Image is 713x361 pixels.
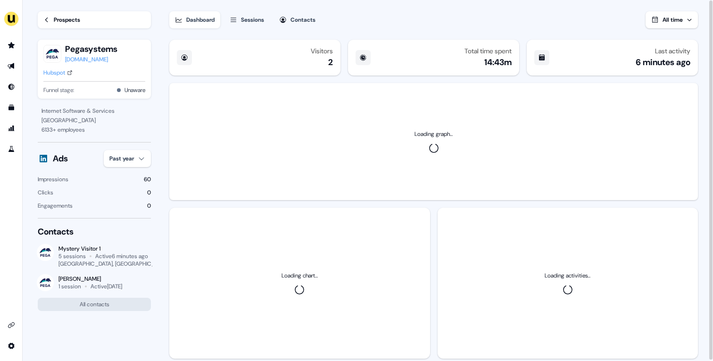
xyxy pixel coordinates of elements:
[58,245,151,252] div: Mystery Visitor 1
[43,68,65,77] div: Hubspot
[65,43,117,55] button: Pegasystems
[38,188,53,197] div: Clicks
[4,79,19,94] a: Go to Inbound
[241,15,264,25] div: Sessions
[646,11,698,28] button: All time
[4,338,19,353] a: Go to integrations
[95,252,148,260] div: Active 6 minutes ago
[274,11,321,28] button: Contacts
[290,15,315,25] div: Contacts
[147,188,151,197] div: 0
[328,57,333,68] div: 2
[144,175,151,184] div: 60
[38,298,151,311] button: All contacts
[38,201,73,210] div: Engagements
[655,47,690,55] div: Last activity
[4,59,19,74] a: Go to outbound experience
[58,283,81,290] div: 1 session
[663,16,683,24] span: All time
[58,275,122,283] div: [PERSON_NAME]
[41,106,147,116] div: Internet Software & Services
[636,57,690,68] div: 6 minutes ago
[4,38,19,53] a: Go to prospects
[147,201,151,210] div: 0
[545,271,590,280] div: Loading activities...
[91,283,122,290] div: Active [DATE]
[282,271,318,280] div: Loading chart...
[484,57,512,68] div: 14:43m
[186,15,215,25] div: Dashboard
[104,150,151,167] button: Past year
[65,55,117,64] a: [DOMAIN_NAME]
[43,85,74,95] span: Funnel stage:
[311,47,333,55] div: Visitors
[4,318,19,333] a: Go to integrations
[4,142,19,157] a: Go to experiments
[415,129,453,139] div: Loading graph...
[4,121,19,136] a: Go to attribution
[53,153,68,164] div: Ads
[169,11,220,28] button: Dashboard
[38,226,151,237] div: Contacts
[58,252,86,260] div: 5 sessions
[54,15,80,25] div: Prospects
[464,47,512,55] div: Total time spent
[58,260,169,268] div: [GEOGRAPHIC_DATA], [GEOGRAPHIC_DATA]
[124,85,145,95] button: Unaware
[38,11,151,28] a: Prospects
[41,125,147,134] div: 6133 + employees
[41,116,147,125] div: [GEOGRAPHIC_DATA]
[4,100,19,115] a: Go to templates
[224,11,270,28] button: Sessions
[43,68,73,77] a: Hubspot
[38,175,68,184] div: Impressions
